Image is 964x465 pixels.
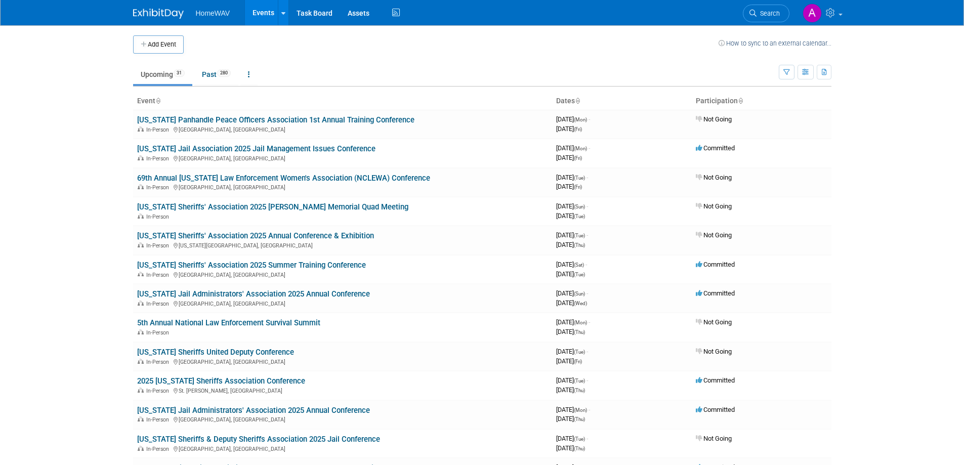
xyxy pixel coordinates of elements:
[137,376,305,386] a: 2025 [US_STATE] Sheriffs Association Conference
[146,126,172,133] span: In-Person
[556,241,585,248] span: [DATE]
[696,144,735,152] span: Committed
[556,328,585,335] span: [DATE]
[574,359,582,364] span: (Fri)
[574,146,587,151] span: (Mon)
[574,378,585,384] span: (Tue)
[696,406,735,413] span: Committed
[574,388,585,393] span: (Thu)
[556,318,590,326] span: [DATE]
[574,126,582,132] span: (Fri)
[574,436,585,442] span: (Tue)
[556,348,588,355] span: [DATE]
[586,202,588,210] span: -
[137,241,548,249] div: [US_STATE][GEOGRAPHIC_DATA], [GEOGRAPHIC_DATA]
[133,93,552,110] th: Event
[556,406,590,413] span: [DATE]
[137,289,370,299] a: [US_STATE] Jail Administrators' Association 2025 Annual Conference
[719,39,831,47] a: How to sync to an external calendar...
[137,183,548,191] div: [GEOGRAPHIC_DATA], [GEOGRAPHIC_DATA]
[574,416,585,422] span: (Thu)
[146,242,172,249] span: In-Person
[574,320,587,325] span: (Mon)
[696,231,732,239] span: Not Going
[738,97,743,105] a: Sort by Participation Type
[137,115,414,124] a: [US_STATE] Panhandle Peace Officers Association 1st Annual Training Conference
[137,357,548,365] div: [GEOGRAPHIC_DATA], [GEOGRAPHIC_DATA]
[146,184,172,191] span: In-Person
[696,202,732,210] span: Not Going
[556,231,588,239] span: [DATE]
[137,261,366,270] a: [US_STATE] Sheriffs' Association 2025 Summer Training Conference
[556,435,588,442] span: [DATE]
[696,261,735,268] span: Committed
[692,93,831,110] th: Participation
[589,406,590,413] span: -
[556,154,582,161] span: [DATE]
[138,126,144,132] img: In-Person Event
[556,202,588,210] span: [DATE]
[133,9,184,19] img: ExhibitDay
[137,299,548,307] div: [GEOGRAPHIC_DATA], [GEOGRAPHIC_DATA]
[574,242,585,248] span: (Thu)
[556,299,587,307] span: [DATE]
[556,415,585,422] span: [DATE]
[556,144,590,152] span: [DATE]
[585,261,587,268] span: -
[574,272,585,277] span: (Tue)
[138,359,144,364] img: In-Person Event
[133,65,192,84] a: Upcoming31
[146,272,172,278] span: In-Person
[137,154,548,162] div: [GEOGRAPHIC_DATA], [GEOGRAPHIC_DATA]
[146,388,172,394] span: In-Person
[556,212,585,220] span: [DATE]
[574,204,585,209] span: (Sun)
[574,446,585,451] span: (Thu)
[574,184,582,190] span: (Fri)
[589,144,590,152] span: -
[137,174,430,183] a: 69th Annual [US_STATE] Law Enforcement Women's Association (NCLEWA) Conference
[556,125,582,133] span: [DATE]
[138,388,144,393] img: In-Person Event
[137,444,548,452] div: [GEOGRAPHIC_DATA], [GEOGRAPHIC_DATA]
[586,435,588,442] span: -
[574,407,587,413] span: (Mon)
[586,348,588,355] span: -
[137,406,370,415] a: [US_STATE] Jail Administrators' Association 2025 Annual Conference
[552,93,692,110] th: Dates
[138,155,144,160] img: In-Person Event
[574,329,585,335] span: (Thu)
[137,386,548,394] div: St. [PERSON_NAME], [GEOGRAPHIC_DATA]
[586,376,588,384] span: -
[138,301,144,306] img: In-Person Event
[133,35,184,54] button: Add Event
[146,155,172,162] span: In-Person
[146,214,172,220] span: In-Person
[138,416,144,421] img: In-Person Event
[586,231,588,239] span: -
[137,348,294,357] a: [US_STATE] Sheriffs United Deputy Conference
[556,261,587,268] span: [DATE]
[696,115,732,123] span: Not Going
[138,446,144,451] img: In-Person Event
[696,376,735,384] span: Committed
[556,289,588,297] span: [DATE]
[696,435,732,442] span: Not Going
[137,270,548,278] div: [GEOGRAPHIC_DATA], [GEOGRAPHIC_DATA]
[696,318,732,326] span: Not Going
[196,9,230,17] span: HomeWAV
[137,125,548,133] div: [GEOGRAPHIC_DATA], [GEOGRAPHIC_DATA]
[138,272,144,277] img: In-Person Event
[757,10,780,17] span: Search
[137,144,375,153] a: [US_STATE] Jail Association 2025 Jail Management Issues Conference
[586,289,588,297] span: -
[696,289,735,297] span: Committed
[743,5,789,22] a: Search
[586,174,588,181] span: -
[574,349,585,355] span: (Tue)
[146,329,172,336] span: In-Person
[589,318,590,326] span: -
[574,301,587,306] span: (Wed)
[556,376,588,384] span: [DATE]
[138,214,144,219] img: In-Person Event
